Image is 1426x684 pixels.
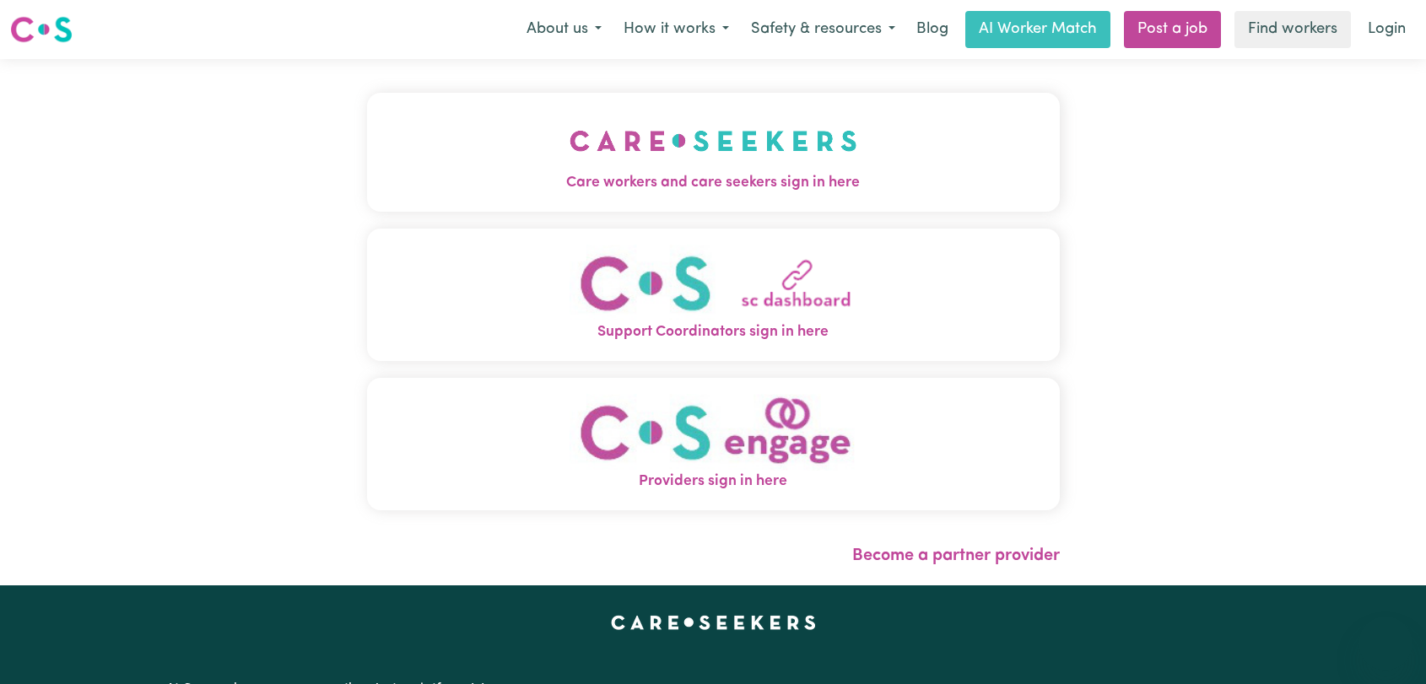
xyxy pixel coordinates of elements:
[1124,11,1221,48] a: Post a job
[906,11,959,48] a: Blog
[10,14,73,45] img: Careseekers logo
[1358,11,1416,48] a: Login
[852,547,1060,564] a: Become a partner provider
[1234,11,1351,48] a: Find workers
[10,10,73,49] a: Careseekers logo
[367,471,1060,493] span: Providers sign in here
[613,12,740,47] button: How it works
[516,12,613,47] button: About us
[367,228,1060,360] button: Support Coordinators sign in here
[611,616,816,629] a: Careseekers home page
[965,11,1110,48] a: AI Worker Match
[740,12,906,47] button: Safety & resources
[367,321,1060,343] span: Support Coordinators sign in here
[367,377,1060,509] button: Providers sign in here
[367,93,1060,211] button: Care workers and care seekers sign in here
[1358,617,1412,671] iframe: Button to launch messaging window
[367,172,1060,194] span: Care workers and care seekers sign in here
